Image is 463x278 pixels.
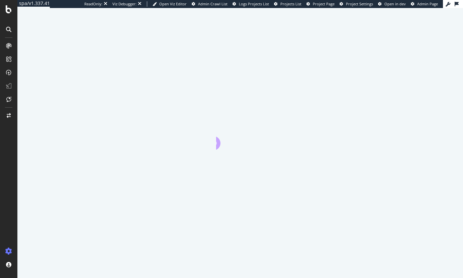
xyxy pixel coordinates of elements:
span: Project Page [313,1,335,6]
a: Admin Crawl List [192,1,227,7]
a: Projects List [274,1,301,7]
a: Admin Page [411,1,438,7]
div: Viz Debugger: [112,1,136,7]
span: Open Viz Editor [159,1,187,6]
span: Project Settings [346,1,373,6]
div: animation [216,126,264,150]
span: Admin Page [417,1,438,6]
span: Projects List [280,1,301,6]
a: Project Page [306,1,335,7]
div: ReadOnly: [84,1,102,7]
a: Project Settings [340,1,373,7]
a: Open Viz Editor [153,1,187,7]
span: Open in dev [384,1,406,6]
a: Logs Projects List [233,1,269,7]
span: Admin Crawl List [198,1,227,6]
span: Logs Projects List [239,1,269,6]
a: Open in dev [378,1,406,7]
